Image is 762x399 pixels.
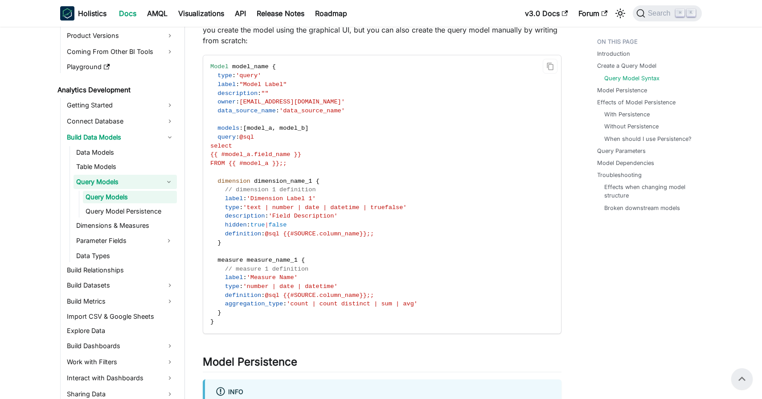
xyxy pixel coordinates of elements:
span: // measure 1 definition [225,266,309,272]
kbd: ⌘ [676,9,684,17]
span: 'text | number | date | datetime | truefalse' [243,204,406,211]
a: Without Persistence [604,122,659,131]
a: Build Datasets [64,278,177,292]
span: data_source_name [217,107,276,114]
a: Effects when changing model structure [604,183,693,200]
button: Copy code to clipboard [543,59,557,74]
span: : [247,222,250,228]
div: info [216,387,551,398]
a: Release Notes [251,6,310,21]
span: model_a [247,125,272,132]
span: label [225,195,243,202]
span: { [316,178,320,185]
a: v3.0 Docs [520,6,573,21]
a: Forum [573,6,613,21]
span: : [283,300,287,307]
a: Introduction [597,49,630,58]
span: type [225,204,240,211]
span: : [236,99,239,105]
span: Model [210,63,229,70]
a: Query Models [83,191,177,203]
h2: Model Persistence [203,355,561,372]
a: Parameter Fields [74,234,161,248]
kbd: K [687,9,696,17]
span: label [225,274,243,281]
button: Search (Command+K) [633,5,702,21]
span: [EMAIL_ADDRESS][DOMAIN_NAME]' [239,99,345,105]
span: [ [243,125,246,132]
a: Query Parameters [597,147,646,155]
a: Build Data Models [64,130,177,144]
a: Docs [114,6,142,21]
span: description [217,90,258,97]
span: } [217,309,221,316]
span: : [239,204,243,211]
span: ] [305,125,308,132]
span: true [250,222,265,228]
a: Table Models [74,160,177,173]
span: : [239,125,243,132]
img: Holistics [60,6,74,21]
span: @sql [239,134,254,140]
nav: Docs sidebar [51,27,185,399]
span: type [217,72,232,79]
span: : [261,230,265,237]
a: Data Models [74,146,177,159]
span: aggregation_type [225,300,283,307]
span: dimension_name_1 [254,178,312,185]
a: Query Models [74,175,161,189]
span: @sql {{#SOURCE.column_name}};; [265,230,374,237]
a: Broken downstream models [604,204,680,212]
span: @sql {{#SOURCE.column_name}};; [265,292,374,299]
a: HolisticsHolistics [60,6,107,21]
span: hidden [225,222,247,228]
span: description [225,213,265,219]
a: Explore Data [64,325,177,337]
a: Build Relationships [64,264,177,276]
span: owner [217,99,236,105]
span: "" [261,90,268,97]
a: Getting Started [64,98,177,112]
a: Import CSV & Google Sheets [64,310,177,323]
span: false [269,222,287,228]
button: Expand sidebar category 'Parameter Fields' [161,234,177,248]
a: Work with Filters [64,355,177,369]
span: : [261,292,265,299]
span: : [258,90,261,97]
span: "Model Label" [239,81,287,88]
a: Query Model Persistence [83,205,177,218]
span: definition [225,292,262,299]
button: Switch between dark and light mode (currently light mode) [613,6,627,21]
span: select [210,143,232,149]
span: dimension [217,178,250,185]
span: {{ #model_a.field_name }} [210,151,301,158]
span: FROM {{ #model_a }};; [210,160,287,167]
span: label [217,81,236,88]
p: Below is a sample of how the Query Model syntax will look like. All of these codes will be genera... [203,14,561,46]
a: Product Versions [64,29,177,43]
a: Effects of Model Persistence [597,98,676,107]
span: : [265,213,268,219]
a: Troubleshooting [597,171,642,179]
span: model_b [279,125,305,132]
a: With Persistence [604,110,650,119]
span: 'number | date | datetime' [243,283,337,290]
a: Model Persistence [597,86,647,95]
span: } [210,318,214,325]
a: When should I use Persistence? [604,135,692,143]
span: , [272,125,276,132]
span: 'data_source_name' [279,107,345,114]
a: Create a Query Model [597,62,656,70]
a: Build Metrics [64,294,177,309]
a: Data Types [74,250,177,262]
a: AMQL [142,6,173,21]
b: Holistics [78,8,107,19]
a: Build Dashboards [64,339,177,353]
a: Connect Database [64,114,177,128]
a: Coming From Other BI Tools [64,45,177,59]
span: Search [645,9,676,17]
button: Scroll back to top [731,368,753,390]
a: Analytics Development [55,84,177,96]
span: 'count | count distinct | sum | avg' [287,300,418,307]
span: 'Dimension Label 1' [247,195,316,202]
